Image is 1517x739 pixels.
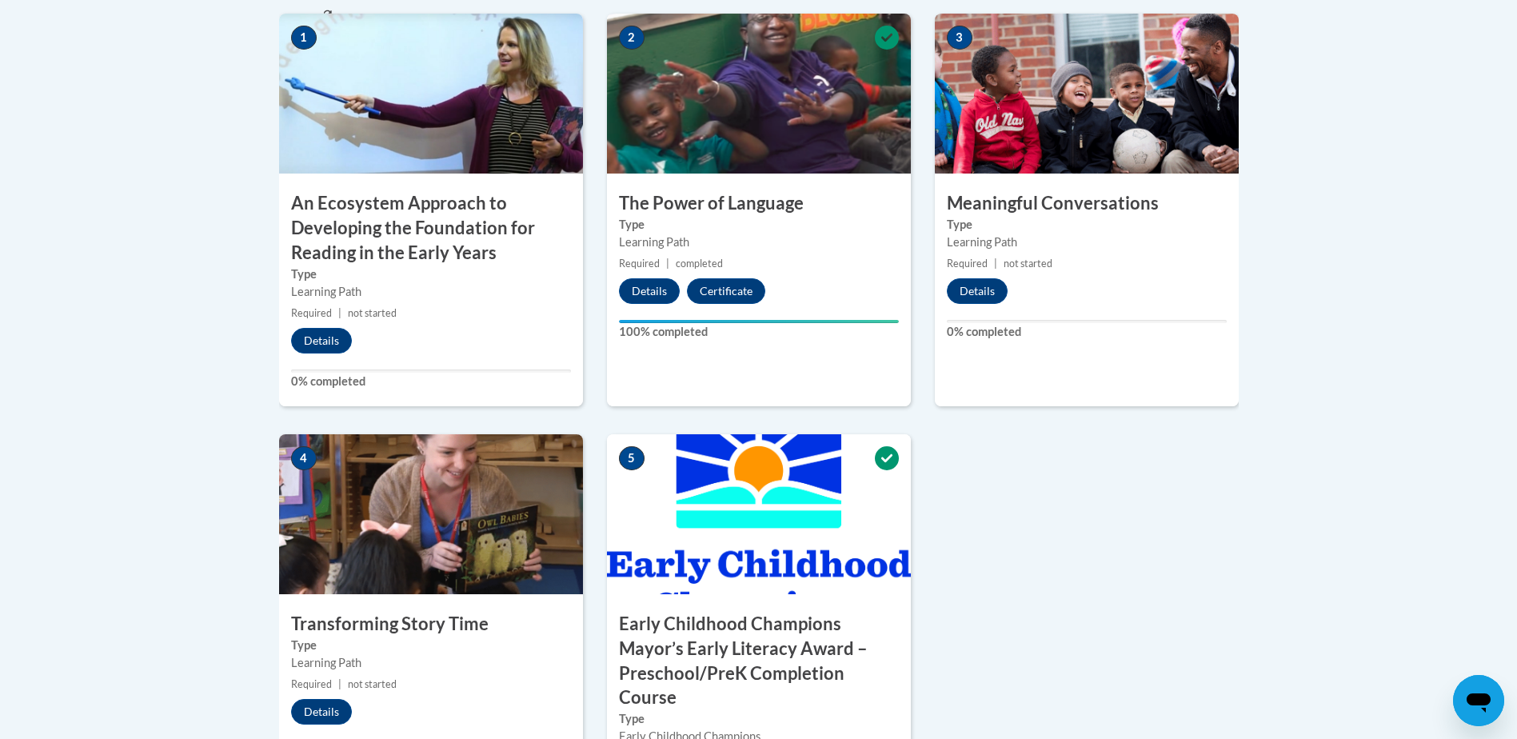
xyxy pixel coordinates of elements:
[619,258,660,270] span: Required
[348,307,397,319] span: not started
[607,612,911,710] h3: Early Childhood Champions Mayor’s Early Literacy Award – Preschool/PreK Completion Course
[279,191,583,265] h3: An Ecosystem Approach to Developing the Foundation for Reading in the Early Years
[291,307,332,319] span: Required
[1004,258,1052,270] span: not started
[935,14,1239,174] img: Course Image
[619,216,899,234] label: Type
[619,320,899,323] div: Your progress
[676,258,723,270] span: completed
[279,612,583,637] h3: Transforming Story Time
[947,278,1008,304] button: Details
[619,446,645,470] span: 5
[666,258,669,270] span: |
[619,323,899,341] label: 100% completed
[291,373,571,390] label: 0% completed
[607,434,911,594] img: Course Image
[338,307,341,319] span: |
[279,434,583,594] img: Course Image
[619,278,680,304] button: Details
[291,637,571,654] label: Type
[348,678,397,690] span: not started
[619,26,645,50] span: 2
[291,328,352,354] button: Details
[291,654,571,672] div: Learning Path
[619,234,899,251] div: Learning Path
[291,678,332,690] span: Required
[947,258,988,270] span: Required
[338,678,341,690] span: |
[607,191,911,216] h3: The Power of Language
[935,191,1239,216] h3: Meaningful Conversations
[947,216,1227,234] label: Type
[291,283,571,301] div: Learning Path
[619,710,899,728] label: Type
[291,266,571,283] label: Type
[291,699,352,725] button: Details
[947,26,972,50] span: 3
[947,323,1227,341] label: 0% completed
[1453,675,1504,726] iframe: Button to launch messaging window
[279,14,583,174] img: Course Image
[291,26,317,50] span: 1
[687,278,765,304] button: Certificate
[994,258,997,270] span: |
[607,14,911,174] img: Course Image
[291,446,317,470] span: 4
[947,234,1227,251] div: Learning Path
